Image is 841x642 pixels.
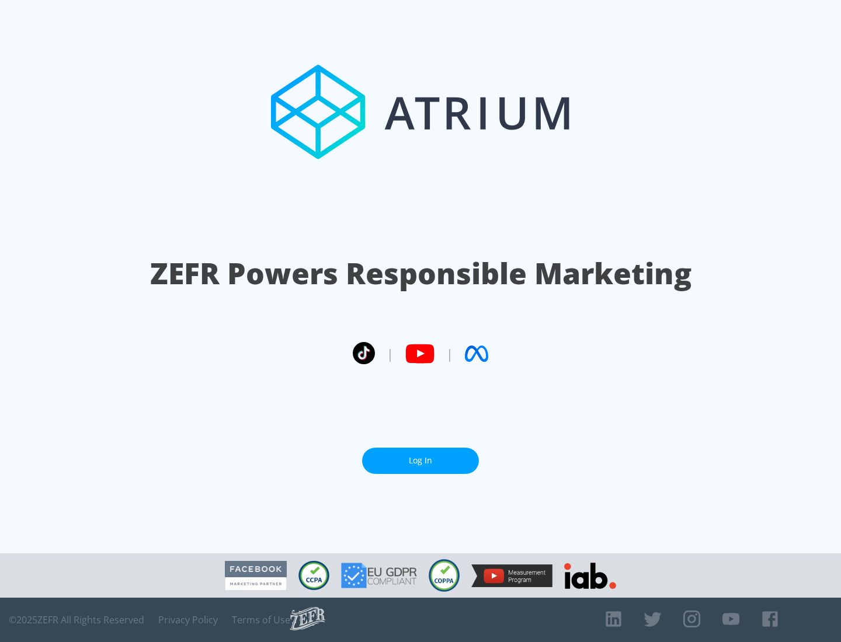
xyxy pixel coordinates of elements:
img: GDPR Compliant [341,563,417,588]
img: IAB [564,563,616,589]
span: | [446,345,453,362]
a: Privacy Policy [158,614,218,626]
img: YouTube Measurement Program [471,564,552,587]
h1: ZEFR Powers Responsible Marketing [150,253,691,294]
span: | [387,345,394,362]
img: Facebook Marketing Partner [225,561,287,591]
img: COPPA Compliant [429,559,460,592]
img: CCPA Compliant [298,561,329,590]
a: Log In [362,448,479,474]
a: Terms of Use [232,614,290,626]
span: © 2025 ZEFR All Rights Reserved [9,614,144,626]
